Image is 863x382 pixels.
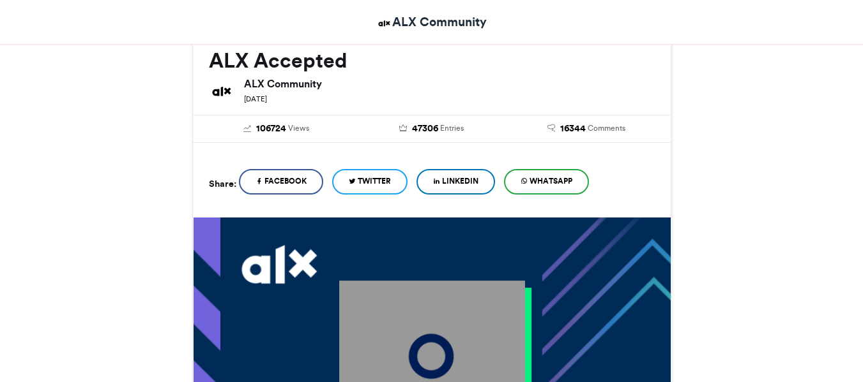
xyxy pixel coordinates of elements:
a: 47306 Entries [363,122,500,136]
a: ALX Community [376,13,487,31]
a: Twitter [332,169,408,195]
span: 47306 [412,122,438,136]
a: LinkedIn [416,169,495,195]
h6: ALX Community [244,78,655,89]
a: 16344 Comments [519,122,655,136]
span: 106724 [256,122,286,136]
h5: Share: [209,175,236,192]
a: 106724 Views [209,122,345,136]
span: Views [288,122,309,134]
a: WhatsApp [504,169,589,195]
small: [DATE] [244,94,267,103]
span: WhatsApp [530,175,572,187]
span: 16344 [560,122,586,136]
span: Twitter [358,175,391,187]
span: Comments [588,122,625,134]
img: ALX Community [376,15,392,31]
a: Facebook [239,169,323,195]
span: Facebook [264,175,307,187]
h2: ALX Accepted [209,49,655,72]
span: LinkedIn [442,175,478,187]
span: Entries [440,122,464,134]
img: ALX Community [209,78,234,104]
